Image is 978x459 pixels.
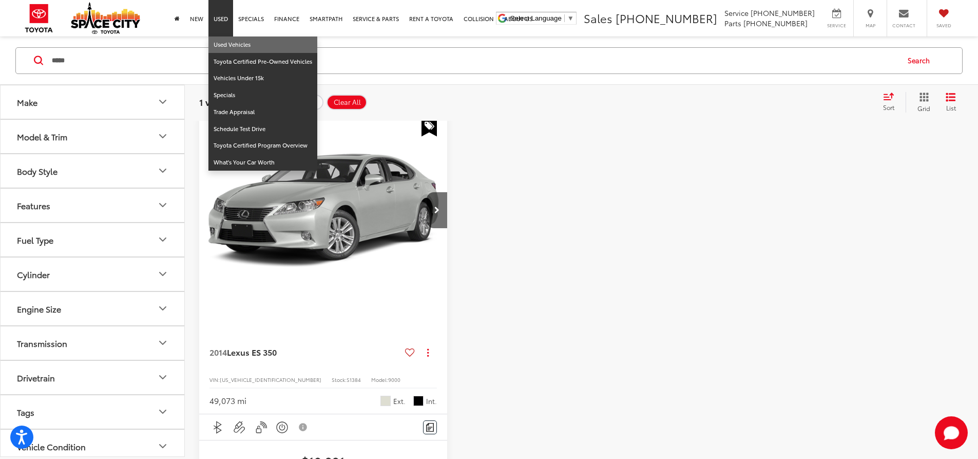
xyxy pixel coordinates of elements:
[584,10,612,26] span: Sales
[208,53,317,70] a: Toyota Certified Pre-Owned Vehicles
[295,416,312,438] button: View Disclaimer
[334,98,361,106] span: Clear All
[208,154,317,171] a: What's Your Car Worth
[825,22,848,29] span: Service
[220,376,321,383] span: [US_VEHICLE_IDENTIFICATION_NUMBER]
[157,371,169,383] div: Drivetrain
[17,166,57,175] div: Body Style
[898,47,945,73] button: Search
[208,121,317,138] a: Schedule Test Drive
[209,346,227,358] span: 2014
[1,326,185,359] button: TransmissionTransmission
[1,188,185,222] button: FeaturesFeatures
[71,2,140,34] img: Space City Toyota
[935,416,968,449] svg: Start Chat
[209,376,220,383] span: VIN:
[332,376,347,383] span: Stock:
[743,18,808,28] span: [PHONE_NUMBER]
[157,96,169,108] div: Make
[157,268,169,280] div: Cylinder
[208,70,317,87] a: Vehicles Under 15k
[17,441,86,451] div: Vehicle Condition
[209,395,246,407] div: 49,073 mi
[751,8,815,18] span: [PHONE_NUMBER]
[1,395,185,428] button: TagsTags
[1,360,185,394] button: DrivetrainDrivetrain
[17,234,53,244] div: Fuel Type
[393,396,406,406] span: Ext.
[567,14,574,22] span: ▼
[17,338,67,347] div: Transmission
[426,423,434,432] img: Comments
[17,131,67,141] div: Model & Trim
[17,303,61,313] div: Engine Size
[917,103,930,112] span: Grid
[199,117,448,304] a: 2014 Lexus ES 350 4-DOOR SEDAN2014 Lexus ES 350 4-DOOR SEDAN2014 Lexus ES 350 4-DOOR SEDAN2014 Le...
[388,376,400,383] span: 9000
[157,130,169,142] div: Model & Trim
[347,376,361,383] span: S1384
[1,223,185,256] button: Fuel TypeFuel Type
[892,22,915,29] span: Contact
[208,104,317,121] a: Trade Appraisal
[157,337,169,349] div: Transmission
[157,164,169,177] div: Body Style
[227,346,277,358] span: Lexus ES 350
[17,269,50,279] div: Cylinder
[413,396,424,406] span: Black
[1,257,185,290] button: CylinderCylinder
[17,97,37,106] div: Make
[371,376,388,383] span: Model:
[564,14,565,22] span: ​
[1,85,185,118] button: MakeMake
[427,348,429,357] span: dropdown dots
[157,406,169,418] div: Tags
[423,420,437,434] button: Comments
[419,343,437,361] button: Actions
[380,396,391,406] span: Starfire Pearl
[327,94,367,109] button: Clear All
[946,103,956,112] span: List
[51,48,898,72] input: Search by Make, Model, or Keyword
[208,137,317,154] a: Toyota Certified Program Overview
[276,421,289,434] img: Keyless Ignition System
[209,346,401,358] a: 2014Lexus ES 350
[1,154,185,187] button: Body StyleBody Style
[212,421,224,434] img: Bluetooth®
[255,421,267,434] img: Keyless Entry
[17,200,50,210] div: Features
[859,22,881,29] span: Map
[616,10,717,26] span: [PHONE_NUMBER]
[724,18,741,28] span: Parts
[878,91,906,112] button: Select sort value
[199,117,448,304] div: 2014 Lexus ES 350 350 0
[157,302,169,315] div: Engine Size
[1,119,185,153] button: Model & TrimModel & Trim
[510,14,574,22] a: Select Language​
[157,440,169,452] div: Vehicle Condition
[157,199,169,211] div: Features
[157,233,169,246] div: Fuel Type
[883,103,894,112] span: Sort
[233,421,246,434] img: Aux Input
[17,372,55,382] div: Drivetrain
[427,192,447,228] button: Next image
[906,91,938,112] button: Grid View
[932,22,955,29] span: Saved
[938,91,964,112] button: List View
[208,36,317,53] a: Used Vehicles
[199,117,448,305] img: 2014 Lexus ES 350 4-DOOR SEDAN
[724,8,749,18] span: Service
[421,117,437,137] span: Special
[1,291,185,325] button: Engine SizeEngine Size
[199,95,263,107] span: 1 vehicle found
[208,87,317,104] a: Specials
[510,14,562,22] span: Select Language
[17,407,34,416] div: Tags
[935,416,968,449] button: Toggle Chat Window
[426,396,437,406] span: Int.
